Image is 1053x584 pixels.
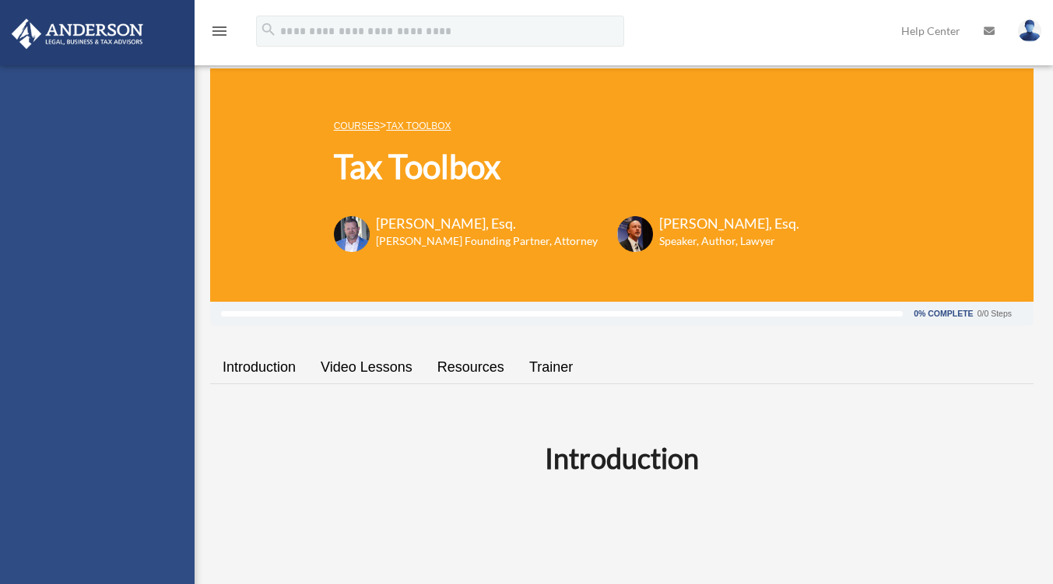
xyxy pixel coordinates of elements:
[617,216,653,252] img: Scott-Estill-Headshot.png
[517,345,585,390] a: Trainer
[334,116,799,135] p: >
[386,121,451,131] a: Tax Toolbox
[7,19,148,49] img: Anderson Advisors Platinum Portal
[334,144,799,190] h1: Tax Toolbox
[308,345,425,390] a: Video Lessons
[978,309,1012,318] div: 0/0 Steps
[334,216,370,252] img: Toby-circle-head.png
[376,233,598,249] h6: [PERSON_NAME] Founding Partner, Attorney
[914,309,973,318] div: 0% Complete
[376,214,598,233] h3: [PERSON_NAME], Esq.
[210,345,308,390] a: Introduction
[210,27,229,40] a: menu
[334,121,380,131] a: COURSES
[659,214,799,233] h3: [PERSON_NAME], Esq.
[1018,19,1041,42] img: User Pic
[219,439,1024,477] h2: Introduction
[425,345,517,390] a: Resources
[659,233,780,249] h6: Speaker, Author, Lawyer
[260,21,277,38] i: search
[210,22,229,40] i: menu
